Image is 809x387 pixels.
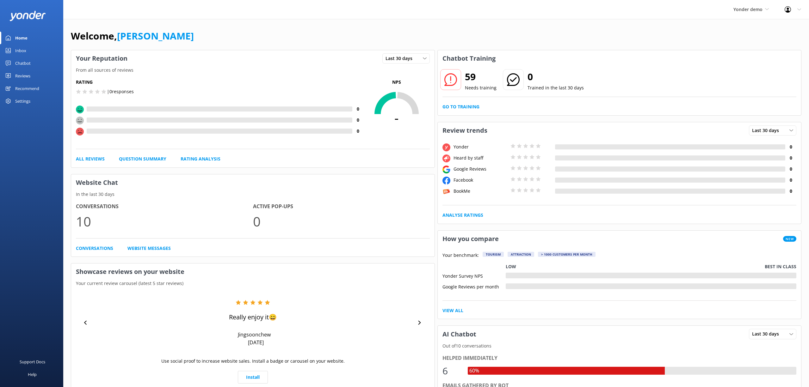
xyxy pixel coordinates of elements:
span: Last 30 days [752,127,783,134]
p: Needs training [465,84,497,91]
img: yonder-white-logo.png [9,11,46,21]
div: Reviews [15,70,30,82]
p: Best in class [765,263,796,270]
h4: 0 [785,143,796,150]
h4: 0 [785,166,796,172]
p: NPS [363,79,430,86]
p: From all sources of reviews [71,67,435,74]
p: Use social proof to increase website sales. Install a badge or carousel on your website. [161,358,345,365]
div: Facebook [452,177,509,184]
h3: Website Chat [71,174,435,191]
div: Settings [15,95,30,107]
h4: 0 [785,154,796,161]
p: 0 [253,211,430,232]
div: 60% [468,367,481,375]
p: 10 [76,211,253,232]
h4: Active Pop-ups [253,203,430,211]
div: Yonder [452,143,509,150]
span: Last 30 days [752,330,783,337]
a: All Reviews [76,155,105,162]
div: 6 [442,363,461,378]
h4: 0 [352,117,363,124]
div: BookMe [452,188,509,195]
a: Analyse Ratings [442,212,483,219]
p: Really enjoy it😄 [229,313,277,322]
h3: Your Reputation [71,50,132,67]
h5: Rating [76,79,363,86]
h4: 0 [785,188,796,195]
h4: 0 [352,128,363,135]
p: Out of 10 conversations [438,342,801,349]
h1: Welcome, [71,28,194,44]
span: Last 30 days [386,55,416,62]
div: Help [28,368,37,381]
div: Recommend [15,82,39,95]
div: Helped immediately [442,354,796,362]
div: Tourism [483,252,504,257]
div: Support Docs [20,355,45,368]
a: Install [238,371,268,384]
div: Home [15,32,28,44]
h4: Conversations [76,203,253,211]
h4: 0 [352,106,363,112]
h2: 59 [465,69,497,84]
p: Your current review carousel (latest 5 star reviews) [71,280,435,287]
div: > 1000 customers per month [538,252,596,257]
div: Inbox [15,44,26,57]
p: In the last 30 days [71,191,435,198]
p: Low [506,263,516,270]
p: Your benchmark: [442,252,479,259]
div: Yonder Survey NPS [442,273,506,278]
div: Attraction [508,252,534,257]
div: Google Reviews per month [442,283,506,289]
div: Heard by staff [452,154,509,161]
span: New [783,236,796,242]
div: Chatbot [15,57,31,70]
p: Jingsoonchew [235,331,271,338]
h3: How you compare [438,231,503,247]
p: Trained in the last 30 days [528,84,584,91]
span: - [363,110,430,125]
a: Question Summary [119,155,166,162]
h3: Chatbot Training [438,50,500,67]
a: Rating Analysis [181,155,220,162]
div: Google Reviews [452,166,509,172]
h3: AI Chatbot [438,326,481,342]
a: Website Messages [127,245,171,252]
a: Conversations [76,245,113,252]
h3: Review trends [438,122,492,139]
a: View All [442,307,463,314]
span: Yonder demo [733,6,763,12]
a: [PERSON_NAME] [117,29,194,42]
a: Go to Training [442,103,479,110]
h3: Showcase reviews on your website [71,263,435,280]
p: | 0 responses [107,88,134,95]
h4: 0 [785,177,796,184]
p: [DATE] [248,339,264,346]
h2: 0 [528,69,584,84]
